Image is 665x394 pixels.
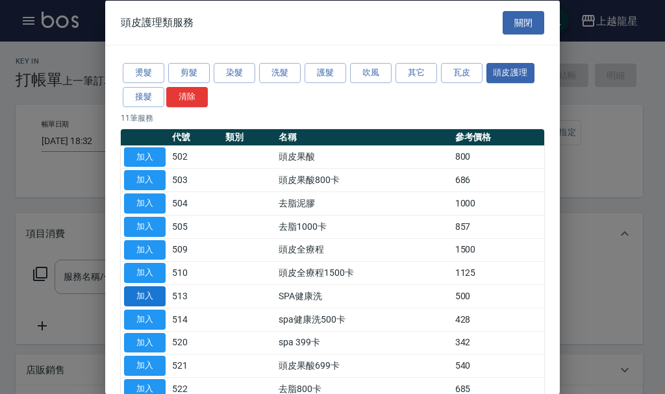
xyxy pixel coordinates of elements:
[124,263,166,283] button: 加入
[275,261,452,284] td: 頭皮全療程1500卡
[395,63,437,83] button: 其它
[166,86,208,106] button: 清除
[169,145,222,169] td: 502
[124,332,166,352] button: 加入
[214,63,255,83] button: 染髮
[486,63,534,83] button: 頭皮護理
[452,331,544,354] td: 342
[124,216,166,236] button: 加入
[452,129,544,145] th: 參考價格
[124,240,166,260] button: 加入
[121,16,194,29] span: 頭皮護理類服務
[452,168,544,191] td: 686
[275,284,452,308] td: SPA健康洗
[452,261,544,284] td: 1125
[169,168,222,191] td: 503
[124,286,166,306] button: 加入
[275,191,452,215] td: 去脂泥膠
[168,63,210,83] button: 剪髮
[124,309,166,329] button: 加入
[452,145,544,169] td: 800
[123,63,164,83] button: 燙髮
[121,112,544,123] p: 11 筆服務
[275,308,452,331] td: spa健康洗500卡
[124,170,166,190] button: 加入
[275,331,452,354] td: spa 399卡
[169,284,222,308] td: 513
[452,308,544,331] td: 428
[169,215,222,238] td: 505
[169,129,222,145] th: 代號
[452,191,544,215] td: 1000
[275,238,452,262] td: 頭皮全療程
[350,63,392,83] button: 吹風
[123,86,164,106] button: 接髮
[452,238,544,262] td: 1500
[275,129,452,145] th: 名稱
[124,147,166,167] button: 加入
[503,10,544,34] button: 關閉
[275,215,452,238] td: 去脂1000卡
[452,215,544,238] td: 857
[305,63,346,83] button: 護髮
[169,354,222,377] td: 521
[259,63,301,83] button: 洗髮
[169,191,222,215] td: 504
[169,331,222,354] td: 520
[124,356,166,376] button: 加入
[452,284,544,308] td: 500
[169,238,222,262] td: 509
[452,354,544,377] td: 540
[441,63,483,83] button: 瓦皮
[275,354,452,377] td: 頭皮果酸699卡
[275,168,452,191] td: 頭皮果酸800卡
[169,308,222,331] td: 514
[222,129,275,145] th: 類別
[275,145,452,169] td: 頭皮果酸
[124,193,166,214] button: 加入
[169,261,222,284] td: 510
